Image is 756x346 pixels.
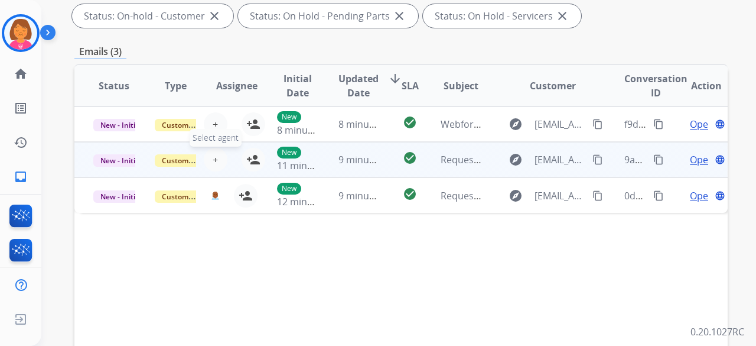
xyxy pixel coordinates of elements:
mat-icon: person_add [246,153,260,167]
span: Updated Date [338,72,379,100]
span: Open [690,117,714,131]
mat-icon: close [555,9,569,23]
span: Open [690,153,714,167]
mat-icon: close [392,9,406,23]
mat-icon: language [715,190,725,201]
span: 9 minutes ago [338,189,402,202]
span: Customer Support [155,190,232,203]
mat-icon: language [715,154,725,165]
span: [EMAIL_ADDRESS][DOMAIN_NAME] [535,153,585,167]
mat-icon: content_copy [653,154,664,165]
span: + [213,153,218,167]
mat-icon: arrow_downward [388,72,402,86]
span: New - Initial [93,154,148,167]
span: Assignee [216,79,258,93]
span: New - Initial [93,190,148,203]
mat-icon: close [207,9,221,23]
span: Initial Date [277,72,319,100]
span: 11 minutes ago [277,159,346,172]
span: Customer [530,79,576,93]
p: 0.20.1027RC [690,325,744,339]
mat-icon: content_copy [592,154,603,165]
p: New [277,147,301,159]
span: SLA [402,79,419,93]
span: 9 minutes ago [338,153,402,166]
mat-icon: content_copy [653,119,664,130]
mat-icon: history [14,135,28,150]
span: Select agent [190,129,242,147]
mat-icon: home [14,67,28,81]
span: [EMAIL_ADDRESS][DOMAIN_NAME] [535,117,585,131]
mat-icon: explore [509,189,523,203]
div: Status: On-hold - Customer [72,4,233,28]
span: Webform from [EMAIL_ADDRESS][DOMAIN_NAME] on [DATE] [441,118,708,131]
span: [EMAIL_ADDRESS][DOMAIN_NAME] [535,189,585,203]
p: New [277,183,301,195]
img: agent-avatar [211,191,220,201]
th: Action [666,65,728,106]
mat-icon: person_add [246,117,260,131]
mat-icon: explore [509,153,523,167]
mat-icon: check_circle [403,187,417,201]
span: Subject [444,79,478,93]
mat-icon: list_alt [14,101,28,115]
span: 8 minutes ago [277,124,340,137]
mat-icon: language [715,119,725,130]
mat-icon: check_circle [403,115,417,130]
p: Emails (3) [74,44,126,59]
mat-icon: inbox [14,170,28,184]
span: New - Initial [93,119,148,131]
span: 8 minutes ago [338,118,402,131]
span: Customer Support [155,154,232,167]
div: Status: On Hold - Servicers [423,4,581,28]
mat-icon: content_copy [592,119,603,130]
mat-icon: explore [509,117,523,131]
span: Customer Support [155,119,232,131]
span: Conversation ID [624,72,687,100]
mat-icon: person_add [239,189,253,203]
mat-icon: content_copy [653,190,664,201]
span: + [213,117,218,131]
span: Type [165,79,187,93]
mat-icon: content_copy [592,190,603,201]
img: avatar [4,17,37,50]
p: New [277,111,301,123]
button: +Select agent [204,148,227,172]
button: + [204,112,227,136]
mat-icon: check_circle [403,151,417,165]
span: Status [99,79,129,93]
span: Open [690,189,714,203]
div: Status: On Hold - Pending Parts [238,4,418,28]
span: 12 minutes ago [277,195,346,208]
